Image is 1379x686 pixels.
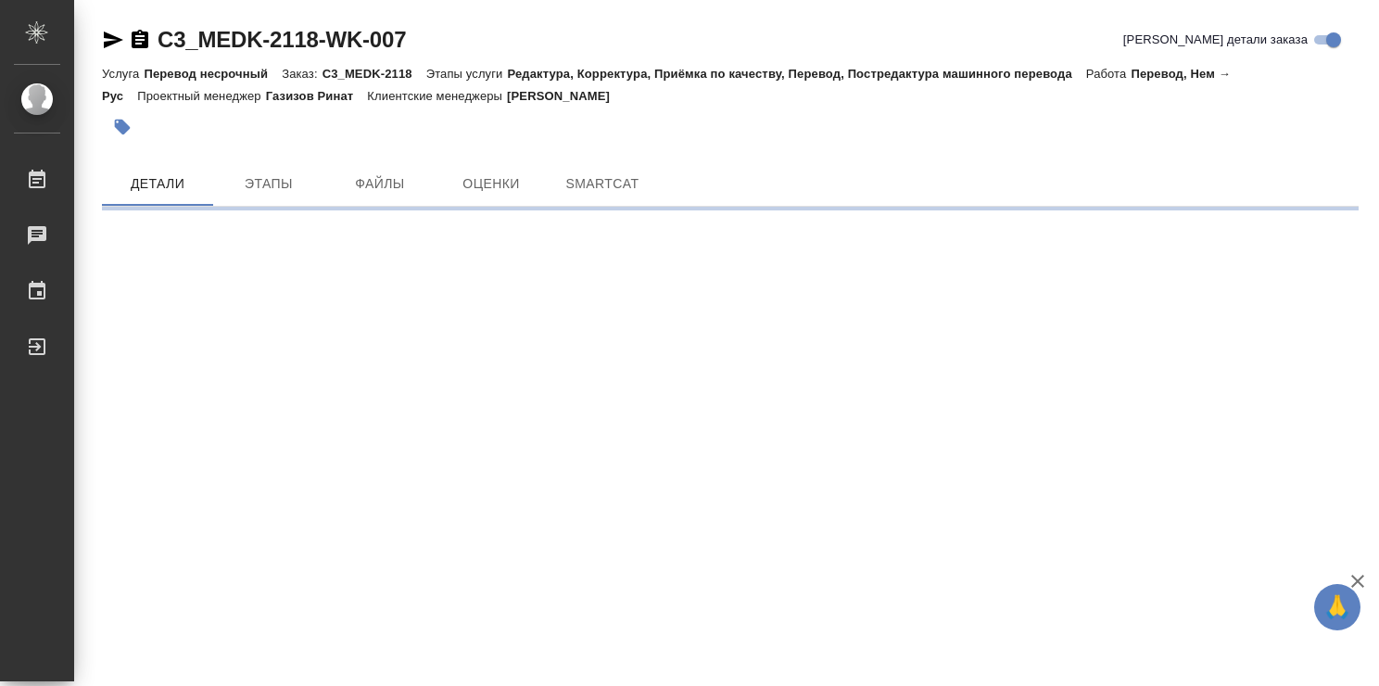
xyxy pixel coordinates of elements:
span: SmartCat [558,172,647,196]
p: Клиентские менеджеры [367,89,507,103]
p: Перевод несрочный [144,67,282,81]
button: Добавить тэг [102,107,143,147]
span: Детали [113,172,202,196]
p: Услуга [102,67,144,81]
p: C3_MEDK-2118 [323,67,426,81]
p: Проектный менеджер [137,89,265,103]
p: [PERSON_NAME] [507,89,624,103]
p: Работа [1086,67,1132,81]
span: Файлы [335,172,424,196]
span: 🙏 [1322,588,1353,627]
span: Этапы [224,172,313,196]
p: Редактура, Корректура, Приёмка по качеству, Перевод, Постредактура машинного перевода [507,67,1085,81]
button: Скопировать ссылку для ЯМессенджера [102,29,124,51]
p: Заказ: [282,67,322,81]
a: C3_MEDK-2118-WK-007 [158,27,406,52]
button: 🙏 [1314,584,1360,630]
p: Этапы услуги [426,67,508,81]
span: Оценки [447,172,536,196]
span: [PERSON_NAME] детали заказа [1123,31,1308,49]
p: Газизов Ринат [266,89,368,103]
button: Скопировать ссылку [129,29,151,51]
